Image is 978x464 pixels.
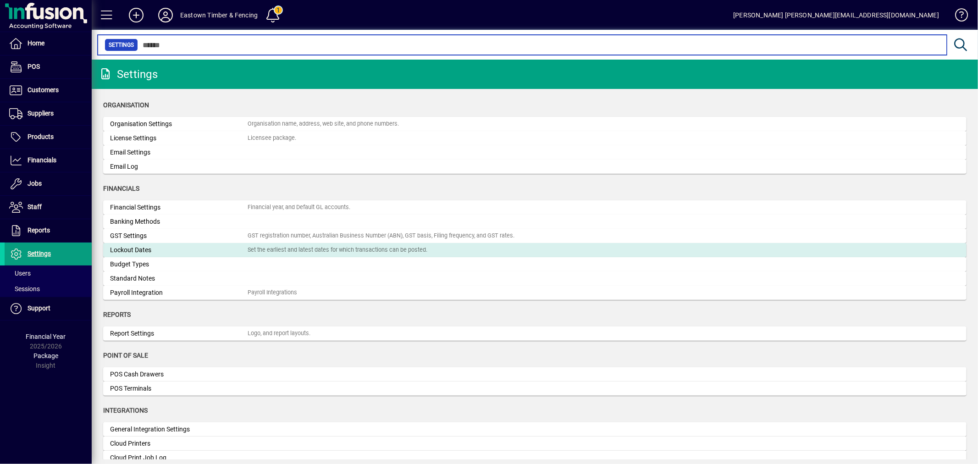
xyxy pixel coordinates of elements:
a: Jobs [5,172,92,195]
div: Banking Methods [110,217,248,226]
span: Staff [28,203,42,210]
a: Cloud Printers [103,436,967,451]
div: Payroll Integrations [248,288,297,297]
span: Organisation [103,101,149,109]
span: Support [28,304,50,312]
div: Payroll Integration [110,288,248,298]
button: Add [122,7,151,23]
span: Sessions [9,285,40,293]
a: Financials [5,149,92,172]
a: Banking Methods [103,215,967,229]
div: Financial year, and Default GL accounts. [248,203,350,212]
span: Financial Year [26,333,66,340]
a: GST SettingsGST registration number, Australian Business Number (ABN), GST basis, Filing frequenc... [103,229,967,243]
div: Cloud Print Job Log [110,453,248,463]
a: Suppliers [5,102,92,125]
div: POS Cash Drawers [110,370,248,379]
a: Email Log [103,160,967,174]
span: Home [28,39,44,47]
a: Standard Notes [103,271,967,286]
a: Users [5,265,92,281]
span: Point of Sale [103,352,148,359]
a: Financial SettingsFinancial year, and Default GL accounts. [103,200,967,215]
a: License SettingsLicensee package. [103,131,967,145]
span: Settings [28,250,51,257]
div: Cloud Printers [110,439,248,448]
div: Budget Types [110,260,248,269]
div: Settings [99,67,158,82]
a: Sessions [5,281,92,297]
div: POS Terminals [110,384,248,393]
a: Organisation SettingsOrganisation name, address, web site, and phone numbers. [103,117,967,131]
div: Logo, and report layouts. [248,329,310,338]
a: Lockout DatesSet the earliest and latest dates for which transactions can be posted. [103,243,967,257]
span: Reports [103,311,131,318]
span: Settings [109,40,134,50]
a: Budget Types [103,257,967,271]
a: Reports [5,219,92,242]
span: Package [33,352,58,359]
span: Reports [28,226,50,234]
div: Eastown Timber & Fencing [180,8,258,22]
div: Report Settings [110,329,248,338]
div: [PERSON_NAME] [PERSON_NAME][EMAIL_ADDRESS][DOMAIN_NAME] [733,8,939,22]
span: Customers [28,86,59,94]
a: Staff [5,196,92,219]
div: GST registration number, Australian Business Number (ABN), GST basis, Filing frequency, and GST r... [248,232,514,240]
div: Organisation Settings [110,119,248,129]
a: Knowledge Base [948,2,967,32]
span: Products [28,133,54,140]
a: Products [5,126,92,149]
span: Suppliers [28,110,54,117]
a: Customers [5,79,92,102]
div: License Settings [110,133,248,143]
span: Users [9,270,31,277]
a: Home [5,32,92,55]
a: Report SettingsLogo, and report layouts. [103,326,967,341]
div: Standard Notes [110,274,248,283]
a: POS Cash Drawers [103,367,967,381]
div: GST Settings [110,231,248,241]
a: General Integration Settings [103,422,967,436]
div: Email Settings [110,148,248,157]
a: Support [5,297,92,320]
a: Email Settings [103,145,967,160]
a: POS [5,55,92,78]
button: Profile [151,7,180,23]
div: Set the earliest and latest dates for which transactions can be posted. [248,246,427,254]
div: Lockout Dates [110,245,248,255]
span: Financials [103,185,139,192]
a: Payroll IntegrationPayroll Integrations [103,286,967,300]
span: POS [28,63,40,70]
div: Email Log [110,162,248,171]
span: Jobs [28,180,42,187]
div: Organisation name, address, web site, and phone numbers. [248,120,399,128]
a: POS Terminals [103,381,967,396]
div: Financial Settings [110,203,248,212]
span: Integrations [103,407,148,414]
div: General Integration Settings [110,425,248,434]
div: Licensee package. [248,134,296,143]
span: Financials [28,156,56,164]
